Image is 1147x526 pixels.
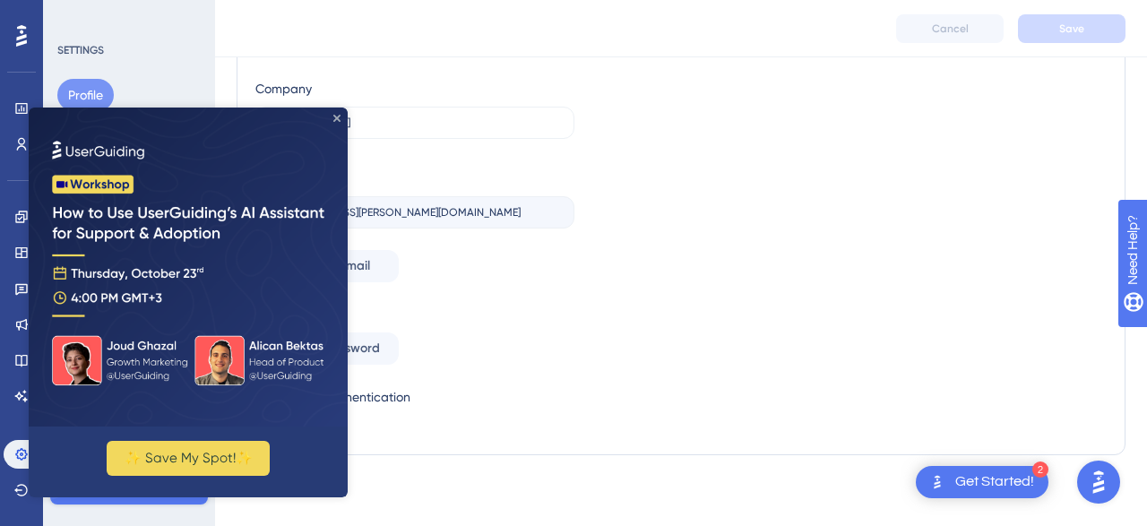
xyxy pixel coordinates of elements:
div: Password [255,304,574,325]
span: Cancel [932,22,969,36]
div: Close Preview [305,7,312,14]
div: Company [255,78,312,99]
button: ✨ Save My Spot!✨ [78,333,241,368]
div: SETTINGS [57,43,203,57]
button: Cancel [896,14,1004,43]
button: Save [1018,14,1125,43]
button: Profile [57,79,114,111]
div: Open Get Started! checklist, remaining modules: 2 [916,466,1048,498]
input: E-mail Address [271,206,559,219]
div: Two-Factor Authentication [255,386,574,408]
span: Save [1059,22,1084,36]
iframe: UserGuiding AI Assistant Launcher [1072,455,1125,509]
div: 2 [1032,461,1048,478]
input: Company Name [271,116,559,129]
span: Need Help? [42,4,112,26]
div: Get Started! [955,472,1034,492]
img: launcher-image-alternative-text [927,471,948,493]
